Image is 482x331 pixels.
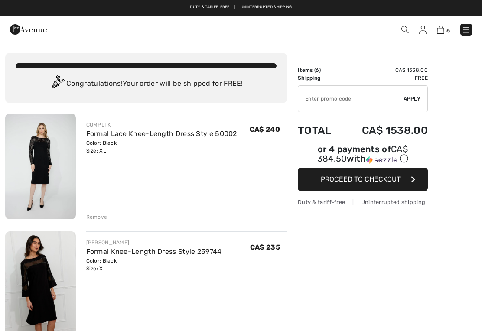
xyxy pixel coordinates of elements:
div: Remove [86,213,107,221]
div: Color: Black Size: XL [86,257,222,273]
div: [PERSON_NAME] [86,239,222,247]
td: Free [342,74,428,82]
img: 1ère Avenue [10,21,47,38]
span: CA$ 384.50 [317,144,408,164]
button: Proceed to Checkout [298,168,428,191]
a: 6 [437,24,450,35]
a: 1ère Avenue [10,25,47,33]
td: Total [298,116,342,145]
img: Formal Lace Knee-Length Dress Style 50002 [5,114,76,219]
img: Search [401,26,409,33]
span: 6 [446,27,450,34]
img: Shopping Bag [437,26,444,34]
div: or 4 payments of with [298,145,428,165]
span: Apply [404,95,421,103]
td: Items ( ) [298,66,342,74]
div: or 4 payments ofCA$ 384.50withSezzle Click to learn more about Sezzle [298,145,428,168]
div: Congratulations! Your order will be shipped for FREE! [16,75,277,93]
td: Shipping [298,74,342,82]
img: My Info [419,26,427,34]
span: 6 [316,67,319,73]
img: Sezzle [366,156,397,164]
span: CA$ 240 [250,125,280,133]
span: Proceed to Checkout [321,175,401,183]
div: COMPLI K [86,121,237,129]
input: Promo code [298,86,404,112]
a: Formal Lace Knee-Length Dress Style 50002 [86,130,237,138]
img: Menu [462,26,470,34]
span: CA$ 235 [250,243,280,251]
td: CA$ 1538.00 [342,66,428,74]
img: Congratulation2.svg [49,75,66,93]
div: Duty & tariff-free | Uninterrupted shipping [298,198,428,206]
td: CA$ 1538.00 [342,116,428,145]
a: Formal Knee-Length Dress Style 259744 [86,247,222,256]
div: Color: Black Size: XL [86,139,237,155]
